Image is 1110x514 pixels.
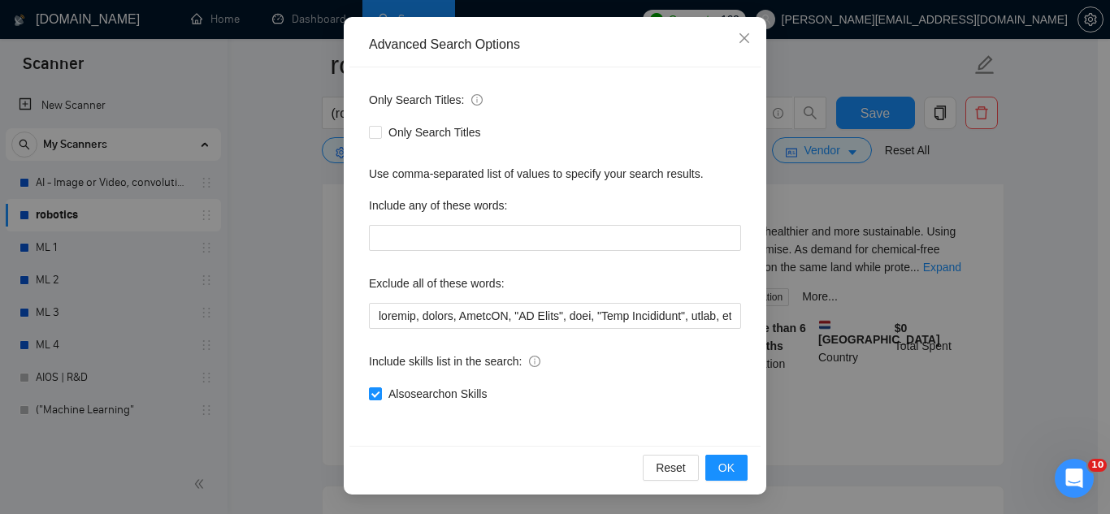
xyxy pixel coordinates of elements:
[369,270,505,296] label: Exclude all of these words:
[718,459,735,477] span: OK
[369,36,741,54] div: Advanced Search Options
[738,32,751,45] span: close
[529,356,540,367] span: info-circle
[705,455,748,481] button: OK
[656,459,686,477] span: Reset
[471,94,483,106] span: info-circle
[382,123,488,141] span: Only Search Titles
[369,165,741,183] div: Use comma-separated list of values to specify your search results.
[1055,459,1094,498] iframe: Intercom live chat
[369,352,540,370] span: Include skills list in the search:
[1088,459,1107,472] span: 10
[643,455,699,481] button: Reset
[369,91,483,109] span: Only Search Titles:
[369,192,507,218] label: Include any of these words:
[722,17,766,61] button: Close
[382,385,493,403] span: Also search on Skills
